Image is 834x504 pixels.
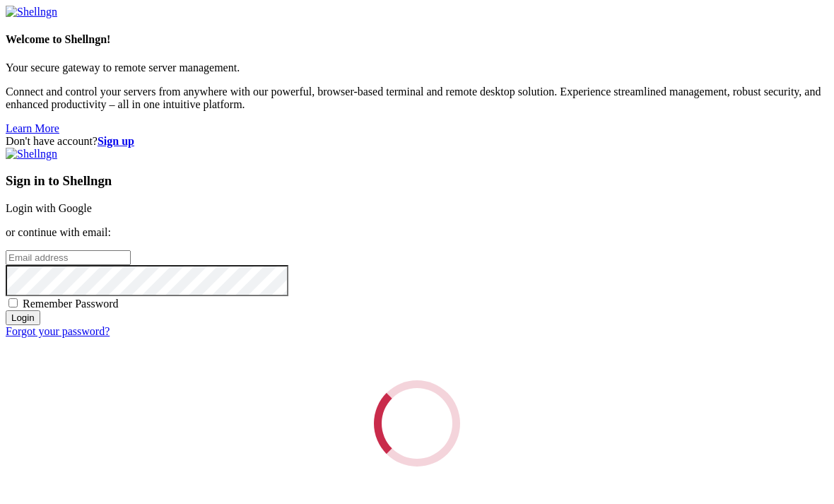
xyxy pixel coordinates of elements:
[6,202,92,214] a: Login with Google
[6,135,828,148] div: Don't have account?
[23,298,119,310] span: Remember Password
[6,310,40,325] input: Login
[6,325,110,337] a: Forgot your password?
[8,298,18,307] input: Remember Password
[6,33,828,46] h4: Welcome to Shellngn!
[98,135,134,147] a: Sign up
[6,122,59,134] a: Learn More
[6,86,828,111] p: Connect and control your servers from anywhere with our powerful, browser-based terminal and remo...
[6,148,57,160] img: Shellngn
[6,226,828,239] p: or continue with email:
[6,6,57,18] img: Shellngn
[6,61,828,74] p: Your secure gateway to remote server management.
[367,373,468,474] div: Loading...
[6,250,131,265] input: Email address
[6,173,828,189] h3: Sign in to Shellngn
